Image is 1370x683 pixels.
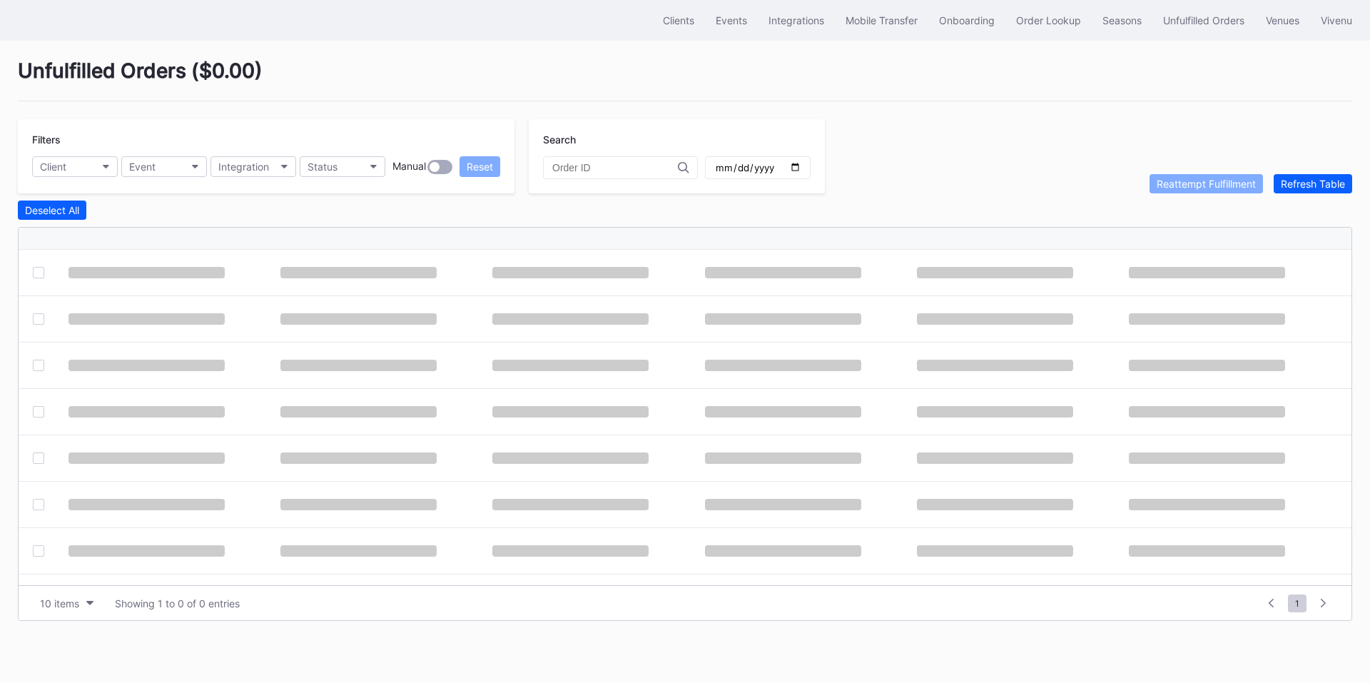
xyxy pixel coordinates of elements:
div: Seasons [1102,14,1142,26]
div: Unfulfilled Orders [1163,14,1244,26]
button: Integrations [758,7,835,34]
span: 1 [1288,595,1306,612]
button: Venues [1255,7,1310,34]
button: Unfulfilled Orders [1152,7,1255,34]
div: Showing 1 to 0 of 0 entries [115,597,240,609]
div: Filters [32,133,500,146]
div: Onboarding [939,14,995,26]
div: Reattempt Fulfillment [1157,178,1256,190]
button: Deselect All [18,201,86,220]
div: Venues [1266,14,1299,26]
div: Integrations [768,14,824,26]
div: Event [129,161,156,173]
div: Manual [392,160,426,174]
div: Deselect All [25,204,79,216]
button: Mobile Transfer [835,7,928,34]
div: Refresh Table [1281,178,1345,190]
div: Client [40,161,66,173]
button: Refresh Table [1274,174,1352,193]
div: Search [543,133,811,146]
button: Event [121,156,207,177]
div: Mobile Transfer [846,14,918,26]
div: Unfulfilled Orders ( $0.00 ) [18,59,1352,101]
button: Reattempt Fulfillment [1150,174,1263,193]
div: Events [716,14,747,26]
div: Vivenu [1321,14,1352,26]
button: Status [300,156,385,177]
button: Reset [460,156,500,177]
button: Onboarding [928,7,1005,34]
div: Status [308,161,338,173]
button: Client [32,156,118,177]
button: Order Lookup [1005,7,1092,34]
div: Order Lookup [1016,14,1081,26]
div: 10 items [40,597,79,609]
div: Integration [218,161,269,173]
input: Order ID [552,162,678,173]
button: 10 items [33,594,101,613]
div: Reset [467,161,493,173]
button: Events [705,7,758,34]
button: Vivenu [1310,7,1363,34]
button: Seasons [1092,7,1152,34]
button: Integration [210,156,296,177]
div: Clients [663,14,694,26]
button: Clients [652,7,705,34]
